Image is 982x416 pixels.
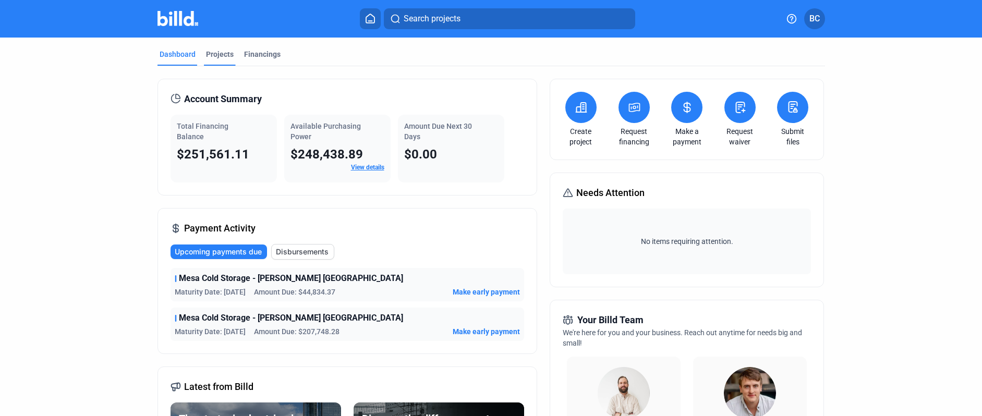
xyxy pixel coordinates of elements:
[404,147,437,162] span: $0.00
[404,122,472,141] span: Amount Due Next 30 Days
[576,186,645,200] span: Needs Attention
[384,8,635,29] button: Search projects
[722,126,758,147] a: Request waiver
[175,287,246,297] span: Maturity Date: [DATE]
[184,92,262,106] span: Account Summary
[809,13,820,25] span: BC
[175,247,262,257] span: Upcoming payments due
[254,287,335,297] span: Amount Due: $44,834.37
[177,147,249,162] span: $251,561.11
[290,147,363,162] span: $248,438.89
[563,126,599,147] a: Create project
[616,126,652,147] a: Request financing
[567,236,807,247] span: No items requiring attention.
[774,126,811,147] a: Submit files
[804,8,825,29] button: BC
[351,164,384,171] a: View details
[184,380,253,394] span: Latest from Billd
[254,326,340,337] span: Amount Due: $207,748.28
[160,49,196,59] div: Dashboard
[175,326,246,337] span: Maturity Date: [DATE]
[179,272,403,285] span: Mesa Cold Storage - [PERSON_NAME] [GEOGRAPHIC_DATA]
[453,287,520,297] button: Make early payment
[276,247,329,257] span: Disbursements
[404,13,460,25] span: Search projects
[577,313,644,327] span: Your Billd Team
[179,312,403,324] span: Mesa Cold Storage - [PERSON_NAME] [GEOGRAPHIC_DATA]
[157,11,199,26] img: Billd Company Logo
[184,221,256,236] span: Payment Activity
[271,244,334,260] button: Disbursements
[563,328,802,347] span: We're here for you and your business. Reach out anytime for needs big and small!
[669,126,705,147] a: Make a payment
[177,122,228,141] span: Total Financing Balance
[453,326,520,337] button: Make early payment
[244,49,281,59] div: Financings
[290,122,361,141] span: Available Purchasing Power
[171,244,267,259] button: Upcoming payments due
[206,49,234,59] div: Projects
